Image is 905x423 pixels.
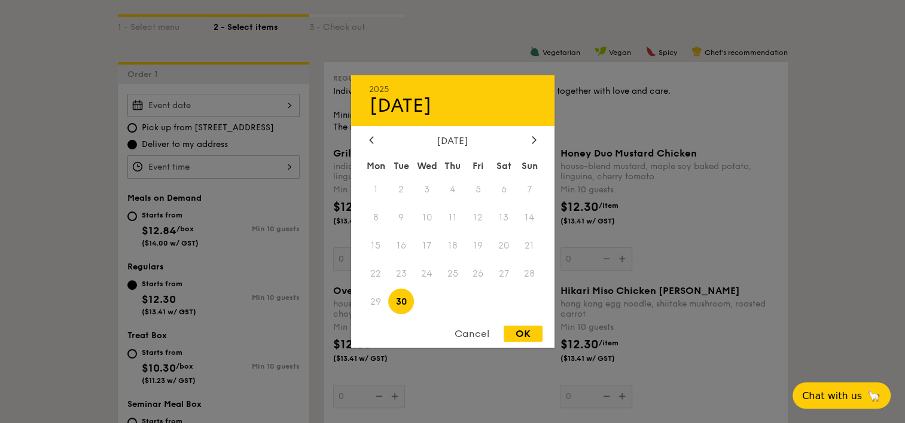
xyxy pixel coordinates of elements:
[440,260,465,286] span: 25
[388,177,414,203] span: 2
[388,155,414,177] div: Tue
[491,260,517,286] span: 27
[369,94,537,117] div: [DATE]
[867,389,881,403] span: 🦙
[414,155,440,177] div: Wed
[414,233,440,259] span: 17
[369,135,537,146] div: [DATE]
[440,233,465,259] span: 18
[388,260,414,286] span: 23
[517,155,543,177] div: Sun
[363,260,389,286] span: 22
[388,233,414,259] span: 16
[363,233,389,259] span: 15
[443,326,501,342] div: Cancel
[802,390,862,401] span: Chat with us
[517,233,543,259] span: 21
[517,205,543,231] span: 14
[363,205,389,231] span: 8
[363,177,389,203] span: 1
[388,289,414,314] span: 30
[504,326,543,342] div: OK
[369,84,537,94] div: 2025
[465,205,491,231] span: 12
[440,155,465,177] div: Thu
[414,177,440,203] span: 3
[363,289,389,314] span: 29
[491,177,517,203] span: 6
[414,260,440,286] span: 24
[793,382,891,409] button: Chat with us🦙
[491,155,517,177] div: Sat
[465,155,491,177] div: Fri
[491,205,517,231] span: 13
[491,233,517,259] span: 20
[388,205,414,231] span: 9
[414,205,440,231] span: 10
[465,233,491,259] span: 19
[517,177,543,203] span: 7
[440,205,465,231] span: 11
[363,155,389,177] div: Mon
[517,260,543,286] span: 28
[440,177,465,203] span: 4
[465,177,491,203] span: 5
[465,260,491,286] span: 26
